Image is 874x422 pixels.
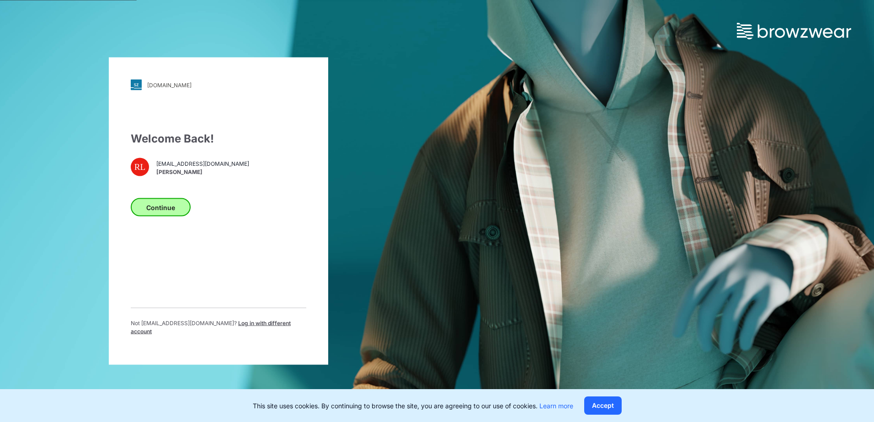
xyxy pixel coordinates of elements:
[131,198,191,216] button: Continue
[131,319,306,336] p: Not [EMAIL_ADDRESS][DOMAIN_NAME] ?
[539,402,573,410] a: Learn more
[131,158,149,176] div: RL
[156,168,249,176] span: [PERSON_NAME]
[253,401,573,411] p: This site uses cookies. By continuing to browse the site, you are agreeing to our use of cookies.
[156,159,249,168] span: [EMAIL_ADDRESS][DOMAIN_NAME]
[147,81,192,88] div: [DOMAIN_NAME]
[131,79,142,90] img: svg+xml;base64,PHN2ZyB3aWR0aD0iMjgiIGhlaWdodD0iMjgiIHZpZXdCb3g9IjAgMCAyOCAyOCIgZmlsbD0ibm9uZSIgeG...
[131,79,306,90] a: [DOMAIN_NAME]
[584,396,622,415] button: Accept
[737,23,851,39] img: browzwear-logo.73288ffb.svg
[131,131,306,147] div: Welcome Back!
